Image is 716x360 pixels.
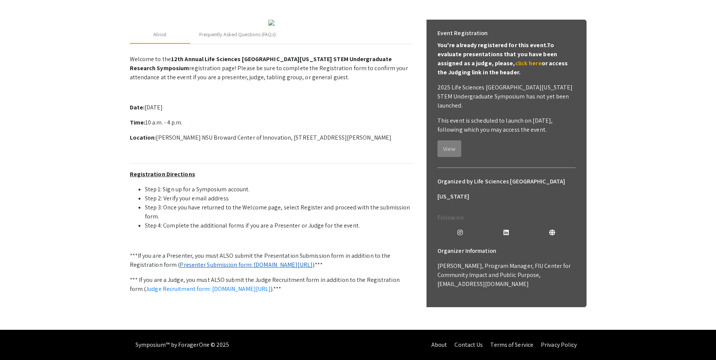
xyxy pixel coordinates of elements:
[153,31,167,38] div: About
[130,118,413,127] p: 10 a.m. - 4 p.m.
[199,31,276,38] div: Frequently Asked Questions (FAQs)
[130,134,156,142] strong: Location:
[180,261,313,269] a: Presenter Submission form: [DOMAIN_NAME][URL]
[437,213,576,222] p: Follow on
[437,41,576,77] p: You're already registered for this event. To evaluate presentations that you have been assigned a...
[437,262,576,289] p: [PERSON_NAME], Program Manager, FIU Center for Community Impact and Public Purpose, [EMAIL_ADDRES...
[130,55,413,82] p: Welcome to the registration page! Please be sure to complete the Registration form to confirm you...
[515,59,542,67] a: click here
[454,341,483,349] a: Contact Us
[146,285,271,293] a: Judge Recruitment form: [DOMAIN_NAME][URL]
[130,55,392,72] strong: 12th Annual Life Sciences [GEOGRAPHIC_DATA][US_STATE] STEM Undergraduate Research Symposium
[145,221,413,230] li: Step 4: Complete the additional forms if you are a Presenter or Judge for the event.
[437,26,488,41] h6: Event Registration
[437,243,576,258] h6: Organizer Information
[268,20,274,26] img: 32153a09-f8cb-4114-bf27-cfb6bc84fc69.png
[145,194,413,203] li: Step 2: Verify your email address
[145,185,413,194] li: Step 1: Sign up for a Symposium account.
[431,341,447,349] a: About
[437,174,576,204] h6: Organized by Life Sciences [GEOGRAPHIC_DATA][US_STATE]
[130,133,413,142] p: [PERSON_NAME] NSU Broward Center of Innovation, [STREET_ADDRESS][PERSON_NAME]
[130,275,413,294] p: *** If you are a Judge, you must ALSO submit the Judge Recruitment form in addition to the Regist...
[541,341,577,349] a: Privacy Policy
[130,118,146,126] strong: Time:
[136,330,229,360] div: Symposium™ by ForagerOne © 2025
[6,326,32,354] iframe: Chat
[130,170,195,178] u: Registration Directions
[490,341,533,349] a: Terms of Service
[437,116,576,134] p: This event is scheduled to launch on [DATE], following which you may access the event.
[437,140,461,157] button: View
[130,103,145,111] strong: Date:
[145,203,413,221] li: Step 3: Once you have returned to the Welcome page, select Register and proceed with the submissi...
[437,83,576,110] p: 2025 Life Sciences [GEOGRAPHIC_DATA][US_STATE] STEM Undergraduate Symposium has not yet been laun...
[130,251,413,269] p: ***If you are a Presenter, you must ALSO submit the Presentation Submission form in addition to t...
[130,103,413,112] p: [DATE]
